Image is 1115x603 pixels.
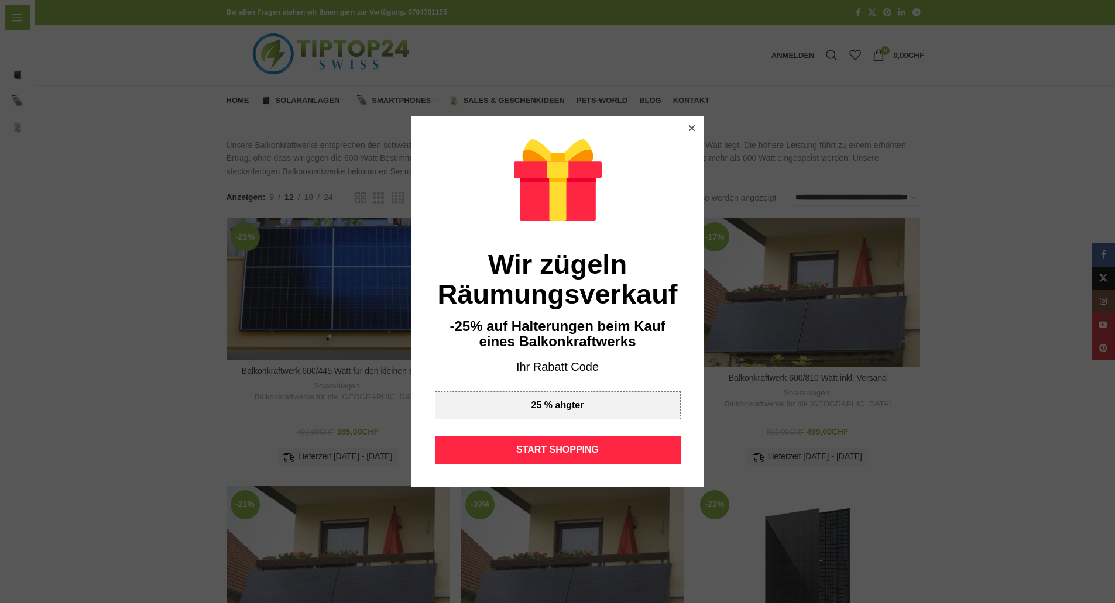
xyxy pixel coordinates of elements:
[531,401,584,410] div: 25 % ahgter
[435,249,681,309] div: Wir zügeln Räumungsverkauf
[435,359,681,375] div: Ihr Rabatt Code
[435,319,681,350] div: -25% auf Halterungen beim Kauf eines Balkonkraftwerks
[435,391,681,419] div: 25 % ahgter
[435,436,681,464] div: START SHOPPING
